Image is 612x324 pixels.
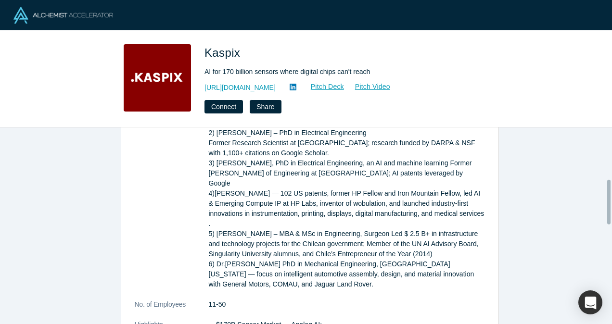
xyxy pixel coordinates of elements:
[204,67,474,77] div: AI for 170 billion sensors where digital chips can't reach
[204,83,276,93] a: [URL][DOMAIN_NAME]
[135,299,209,320] dt: No. of Employees
[204,46,243,59] span: Kaspix
[300,81,344,92] a: Pitch Deck
[13,7,113,24] img: Alchemist Logo
[250,100,281,113] button: Share
[344,81,391,92] a: Pitch Video
[135,98,209,299] dt: Team Description
[209,299,485,310] dd: 11-50
[204,100,243,113] button: Connect
[124,44,191,112] img: Kaspix's Logo
[209,98,485,289] p: 1)[PERSON_NAME] —MBA [GEOGRAPHIC_DATA], former ecosystem VP at [GEOGRAPHIC_DATA]. Co-founder & CE...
